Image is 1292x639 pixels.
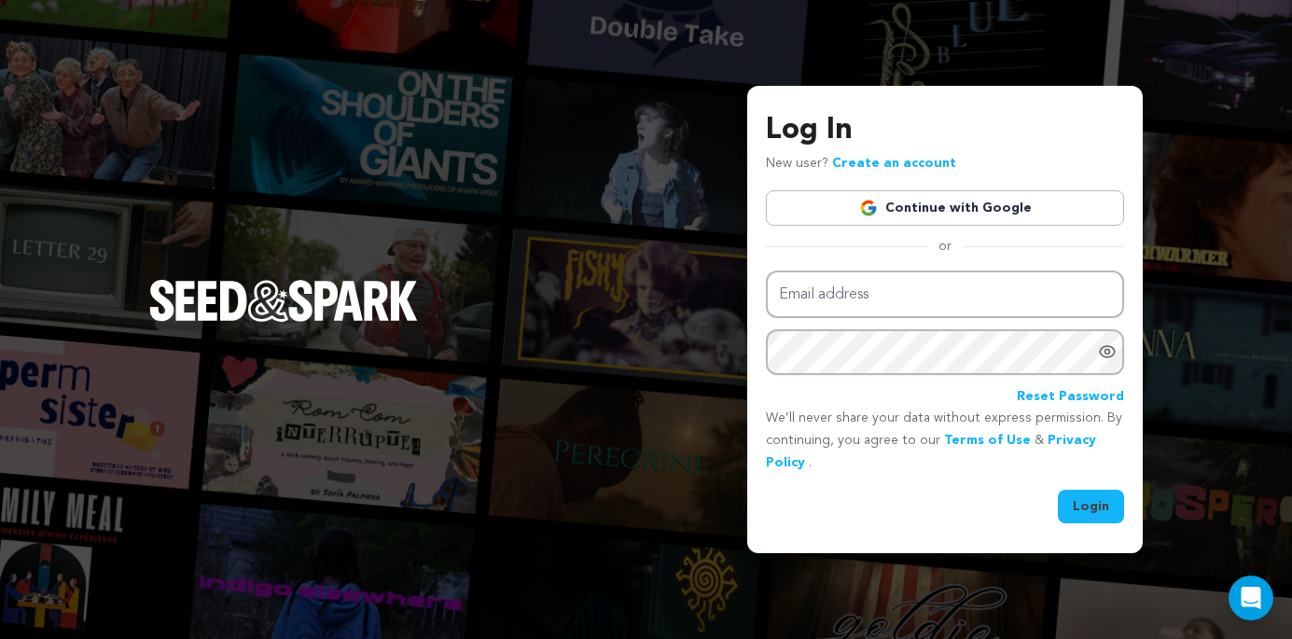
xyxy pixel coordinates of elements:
p: We’ll never share your data without express permission. By continuing, you agree to our & . [766,408,1124,474]
a: Reset Password [1017,386,1124,409]
a: Show password as plain text. Warning: this will display your password on the screen. [1098,342,1117,361]
input: Email address [766,271,1124,318]
a: Seed&Spark Homepage [149,280,418,358]
a: Privacy Policy [766,434,1096,469]
img: Google logo [859,199,878,217]
a: Terms of Use [944,434,1031,447]
a: Continue with Google [766,190,1124,226]
div: Open Intercom Messenger [1229,576,1273,620]
a: Create an account [832,157,956,170]
span: or [927,237,963,256]
button: Login [1058,490,1124,523]
h3: Log In [766,108,1124,153]
img: Seed&Spark Logo [149,280,418,321]
p: New user? [766,153,956,175]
